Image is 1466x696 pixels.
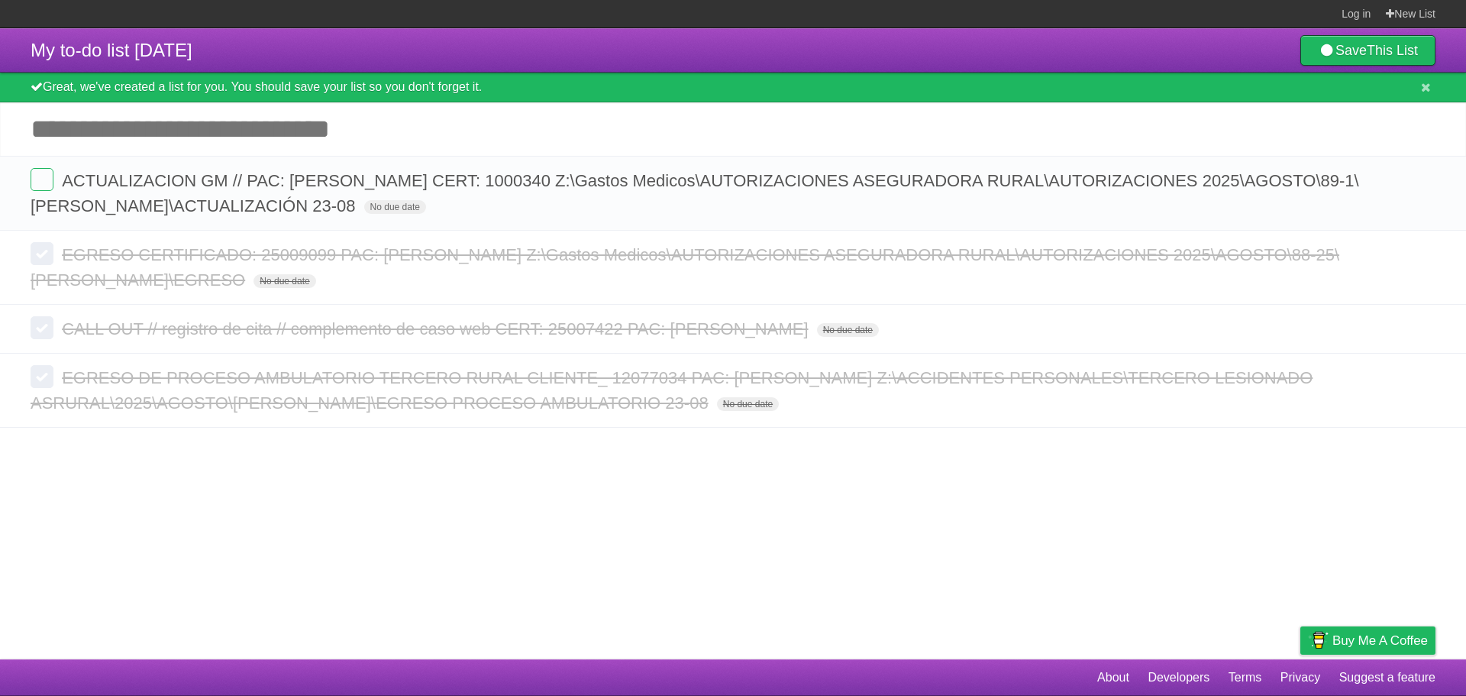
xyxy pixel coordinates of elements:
[1308,627,1329,653] img: Buy me a coffee
[31,168,53,191] label: Done
[364,200,426,214] span: No due date
[31,171,1359,215] span: ACTUALIZACION GM // PAC: [PERSON_NAME] CERT: 1000340 Z:\Gastos Medicos\AUTORIZACIONES ASEGURADORA...
[1300,35,1435,66] a: SaveThis List
[717,397,779,411] span: No due date
[1339,663,1435,692] a: Suggest a feature
[31,242,53,265] label: Done
[31,365,53,388] label: Done
[1332,627,1428,654] span: Buy me a coffee
[817,323,879,337] span: No due date
[1300,626,1435,655] a: Buy me a coffee
[31,245,1339,290] span: EGRESO CERTIFICADO: 25009099 PAC: [PERSON_NAME] Z:\Gastos Medicos\AUTORIZACIONES ASEGURADORA RURA...
[31,316,53,339] label: Done
[1229,663,1262,692] a: Terms
[1148,663,1209,692] a: Developers
[62,319,812,338] span: CALL OUT // registro de cita // complemento de caso web CERT: 25007422 PAC: [PERSON_NAME]
[31,368,1313,413] span: EGRESO DE PROCESO AMBULATORIO TERCERO RURAL CLIENTE_ 12077034 PAC: [PERSON_NAME] Z:\ACCIDENTES PE...
[31,40,192,60] span: My to-do list [DATE]
[253,274,315,288] span: No due date
[1097,663,1129,692] a: About
[1280,663,1320,692] a: Privacy
[1367,43,1418,58] b: This List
